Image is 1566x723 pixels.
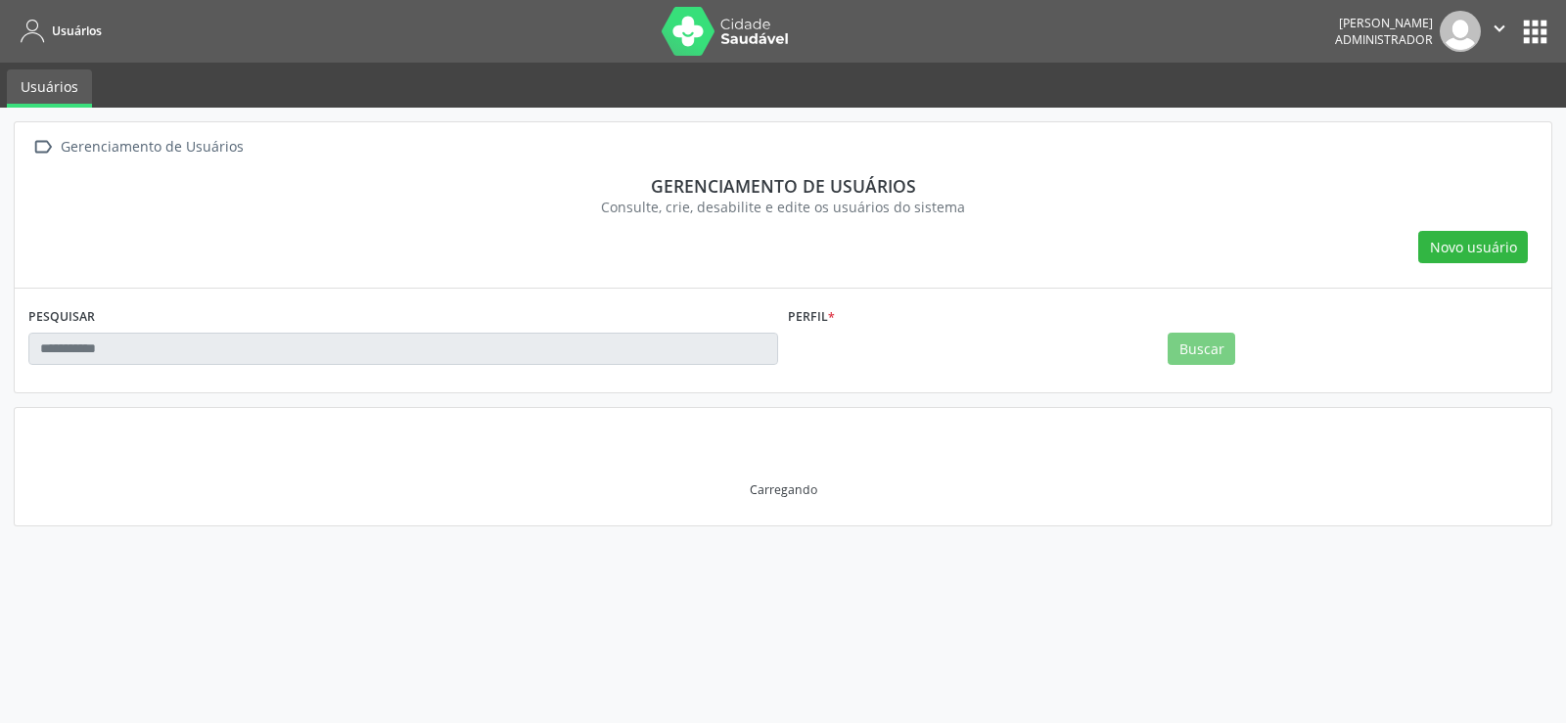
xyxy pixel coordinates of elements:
span: Novo usuário [1430,237,1517,257]
label: Perfil [788,302,835,333]
a: Usuários [7,69,92,108]
a: Usuários [14,15,102,47]
span: Usuários [52,23,102,39]
button: Buscar [1168,333,1235,366]
i:  [28,133,57,161]
span: Administrador [1335,31,1433,48]
button:  [1481,11,1518,52]
div: Gerenciamento de usuários [42,175,1524,197]
img: img [1440,11,1481,52]
label: PESQUISAR [28,302,95,333]
div: [PERSON_NAME] [1335,15,1433,31]
a:  Gerenciamento de Usuários [28,133,247,161]
div: Gerenciamento de Usuários [57,133,247,161]
button: Novo usuário [1418,231,1528,264]
i:  [1489,18,1510,39]
div: Consulte, crie, desabilite e edite os usuários do sistema [42,197,1524,217]
div: Carregando [750,481,817,498]
button: apps [1518,15,1552,49]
